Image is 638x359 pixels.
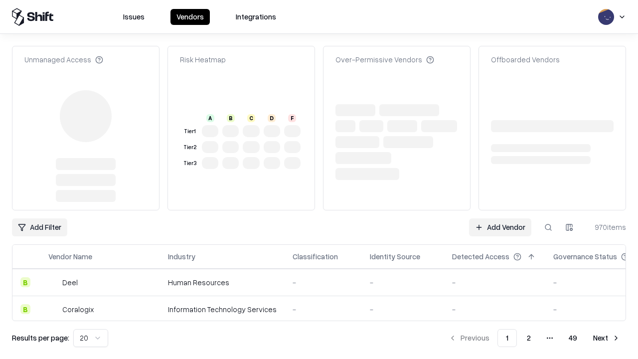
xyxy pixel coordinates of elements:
button: 2 [519,329,539,347]
div: Detected Access [452,251,509,262]
div: Tier 3 [182,159,198,168]
div: Unmanaged Access [24,54,103,65]
div: A [206,114,214,122]
div: Coralogix [62,304,94,315]
div: Offboarded Vendors [491,54,560,65]
button: 1 [497,329,517,347]
button: 49 [561,329,585,347]
div: Risk Heatmap [180,54,226,65]
a: Add Vendor [469,218,531,236]
div: - [452,304,537,315]
div: Classification [293,251,338,262]
div: Vendor Name [48,251,92,262]
div: B [227,114,235,122]
div: Over-Permissive Vendors [335,54,434,65]
div: - [293,277,354,288]
img: Deel [48,277,58,287]
button: Integrations [230,9,282,25]
div: F [288,114,296,122]
div: Human Resources [168,277,277,288]
img: Coralogix [48,304,58,314]
div: 970 items [586,222,626,232]
div: Tier 1 [182,127,198,136]
div: B [20,277,30,287]
div: Identity Source [370,251,420,262]
div: B [20,304,30,314]
button: Issues [117,9,151,25]
button: Vendors [170,9,210,25]
div: - [370,277,436,288]
div: Tier 2 [182,143,198,152]
div: - [452,277,537,288]
div: Information Technology Services [168,304,277,315]
div: Governance Status [553,251,617,262]
div: Deel [62,277,78,288]
p: Results per page: [12,333,69,343]
div: D [268,114,276,122]
button: Add Filter [12,218,67,236]
div: - [293,304,354,315]
div: C [247,114,255,122]
nav: pagination [443,329,626,347]
button: Next [587,329,626,347]
div: Industry [168,251,195,262]
div: - [370,304,436,315]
